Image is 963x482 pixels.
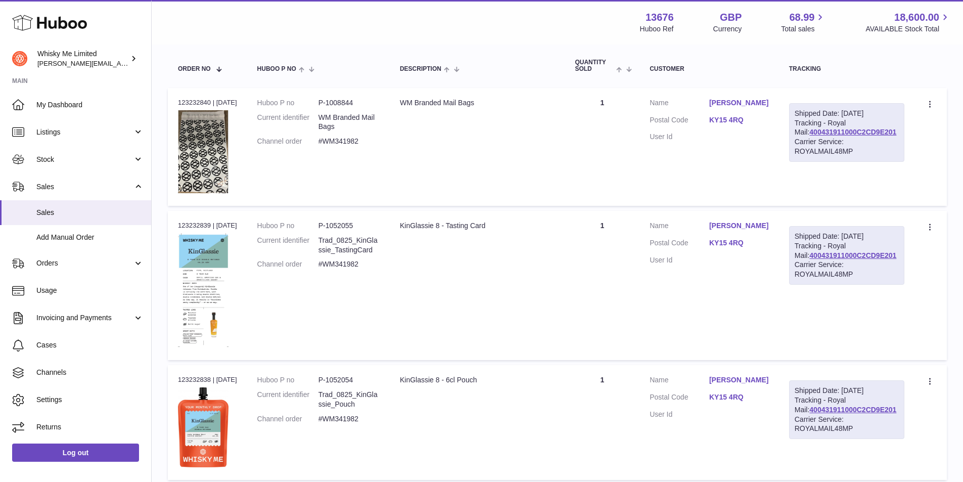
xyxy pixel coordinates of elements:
dt: User Id [650,410,709,419]
dt: Huboo P no [257,98,318,108]
span: Returns [36,422,144,432]
dd: Trad_0825_KinGlassie_Pouch [318,390,380,409]
dt: Postal Code [650,115,709,127]
img: 1752740623.png [178,233,228,347]
div: Carrier Service: ROYALMAIL48MP [795,415,899,434]
dd: P-1052054 [318,375,380,385]
dd: #WM341982 [318,414,380,424]
span: Invoicing and Payments [36,313,133,323]
span: Listings [36,127,133,137]
a: [PERSON_NAME] [709,98,769,108]
dt: Name [650,221,709,233]
dd: P-1052055 [318,221,380,231]
span: Huboo P no [257,66,296,72]
span: Order No [178,66,211,72]
span: Settings [36,395,144,405]
a: KY15 4RQ [709,115,769,125]
div: Currency [713,24,742,34]
dt: Channel order [257,414,318,424]
span: My Dashboard [36,100,144,110]
div: Carrier Service: ROYALMAIL48MP [795,137,899,156]
div: Tracking [789,66,904,72]
span: Sales [36,182,133,192]
div: Tracking - Royal Mail: [789,226,904,285]
a: 400431911000C2CD9E201 [809,128,896,136]
a: [PERSON_NAME] [709,375,769,385]
div: WM Branded Mail Bags [400,98,555,108]
img: frances@whiskyshop.com [12,51,27,66]
span: [PERSON_NAME][EMAIL_ADDRESS][DOMAIN_NAME] [37,59,203,67]
dt: Current identifier [257,236,318,255]
span: Total sales [781,24,826,34]
td: 1 [565,365,639,480]
a: 400431911000C2CD9E201 [809,251,896,259]
a: 400431911000C2CD9E201 [809,406,896,414]
td: 1 [565,88,639,206]
a: KY15 4RQ [709,392,769,402]
div: KinGlassie 8 - 6cl Pouch [400,375,555,385]
dt: Current identifier [257,390,318,409]
div: 123232839 | [DATE] [178,221,237,230]
dt: Channel order [257,259,318,269]
dt: Name [650,375,709,387]
dd: #WM341982 [318,137,380,146]
a: 18,600.00 AVAILABLE Stock Total [865,11,951,34]
dt: Huboo P no [257,375,318,385]
img: 1725358317.png [178,110,228,193]
strong: 13676 [646,11,674,24]
a: Log out [12,444,139,462]
div: Shipped Date: [DATE] [795,386,899,396]
span: 18,600.00 [894,11,939,24]
div: Carrier Service: ROYALMAIL48MP [795,260,899,279]
a: KY15 4RQ [709,238,769,248]
dd: WM Branded Mail Bags [318,113,380,132]
span: Channels [36,368,144,377]
dt: User Id [650,255,709,265]
div: 123232838 | [DATE] [178,375,237,384]
div: Shipped Date: [DATE] [795,232,899,241]
span: Stock [36,155,133,164]
span: Usage [36,286,144,295]
dd: P-1008844 [318,98,380,108]
span: Sales [36,208,144,217]
dt: Postal Code [650,392,709,405]
span: Cases [36,340,144,350]
dt: Postal Code [650,238,709,250]
dt: Current identifier [257,113,318,132]
span: Quantity Sold [575,59,613,72]
dt: User Id [650,132,709,142]
td: 1 [565,211,639,360]
dt: Channel order [257,137,318,146]
span: Add Manual Order [36,233,144,242]
span: Orders [36,258,133,268]
div: Whisky Me Limited [37,49,128,68]
div: Tracking - Royal Mail: [789,103,904,162]
dt: Name [650,98,709,110]
div: 123232840 | [DATE] [178,98,237,107]
a: 68.99 Total sales [781,11,826,34]
span: 68.99 [789,11,814,24]
dt: Huboo P no [257,221,318,231]
span: AVAILABLE Stock Total [865,24,951,34]
dd: Trad_0825_KinGlassie_TastingCard [318,236,380,255]
div: Shipped Date: [DATE] [795,109,899,118]
div: KinGlassie 8 - Tasting Card [400,221,555,231]
dd: #WM341982 [318,259,380,269]
img: 1752740557.jpg [178,387,228,467]
span: Description [400,66,441,72]
div: Customer [650,66,769,72]
a: [PERSON_NAME] [709,221,769,231]
div: Tracking - Royal Mail: [789,380,904,439]
strong: GBP [720,11,742,24]
div: Huboo Ref [640,24,674,34]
